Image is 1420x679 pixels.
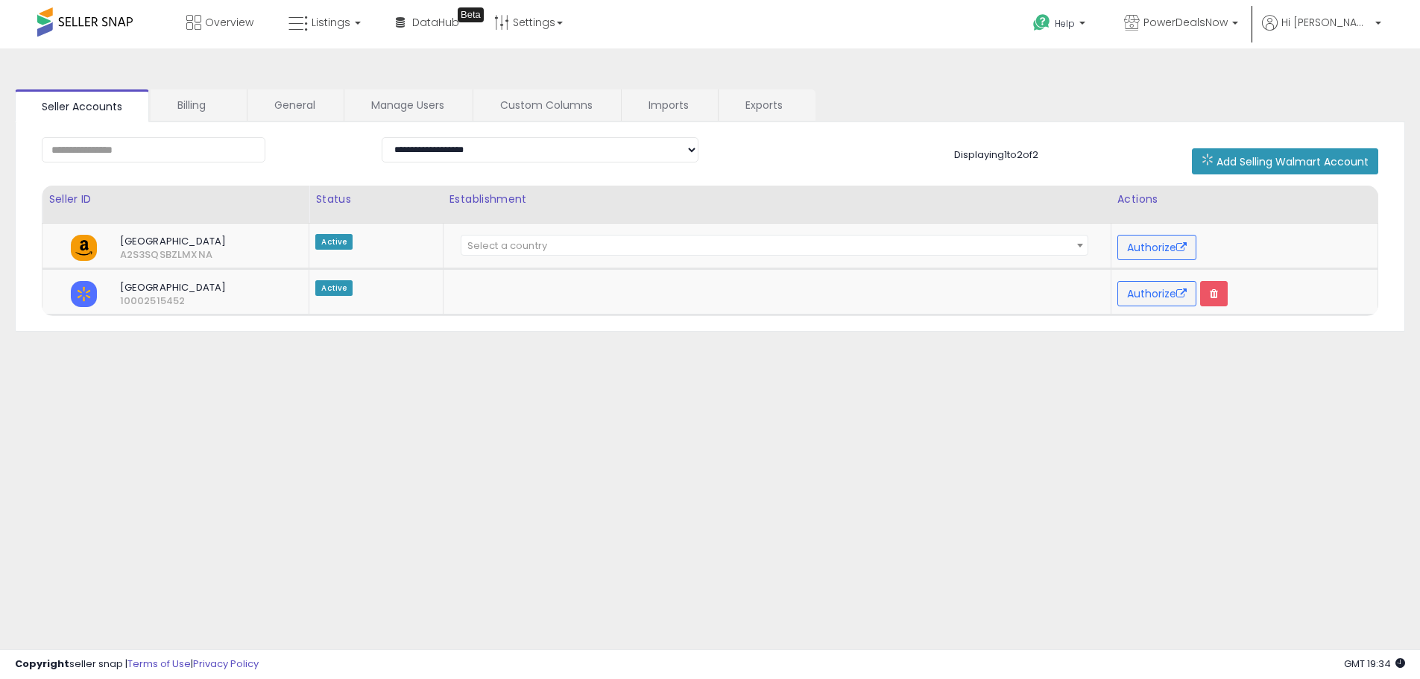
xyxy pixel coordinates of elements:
[315,234,353,250] span: Active
[473,89,619,121] a: Custom Columns
[1217,154,1369,169] span: Add Selling Walmart Account
[1117,192,1372,207] div: Actions
[1143,15,1228,30] span: PowerDealsNow
[1032,13,1051,32] i: Get Help
[193,657,259,671] a: Privacy Policy
[48,192,303,207] div: Seller ID
[622,89,716,121] a: Imports
[1117,235,1196,260] button: Authorize
[1281,15,1371,30] span: Hi [PERSON_NAME]
[109,294,136,308] span: 10002515452
[467,239,547,253] span: Select a country
[1021,2,1100,48] a: Help
[15,89,149,122] a: Seller Accounts
[1344,657,1405,671] span: 2025-10-9 19:34 GMT
[109,235,276,248] span: [GEOGRAPHIC_DATA]
[127,657,191,671] a: Terms of Use
[151,89,245,121] a: Billing
[15,657,259,672] div: seller snap | |
[1192,148,1378,174] button: Add Selling Walmart Account
[449,192,1105,207] div: Establishment
[1117,281,1196,306] button: Authorize
[1262,15,1381,48] a: Hi [PERSON_NAME]
[109,248,136,262] span: A2S3SQSBZLMXNA
[344,89,471,121] a: Manage Users
[312,15,350,30] span: Listings
[15,657,69,671] strong: Copyright
[205,15,253,30] span: Overview
[315,192,436,207] div: Status
[247,89,342,121] a: General
[458,7,484,22] div: Tooltip anchor
[315,280,353,296] span: Active
[1055,17,1075,30] span: Help
[412,15,459,30] span: DataHub
[109,281,276,294] span: [GEOGRAPHIC_DATA]
[954,148,1038,162] span: Displaying 1 to 2 of 2
[71,235,97,261] img: amazon.png
[719,89,814,121] a: Exports
[71,281,97,307] img: walmart.png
